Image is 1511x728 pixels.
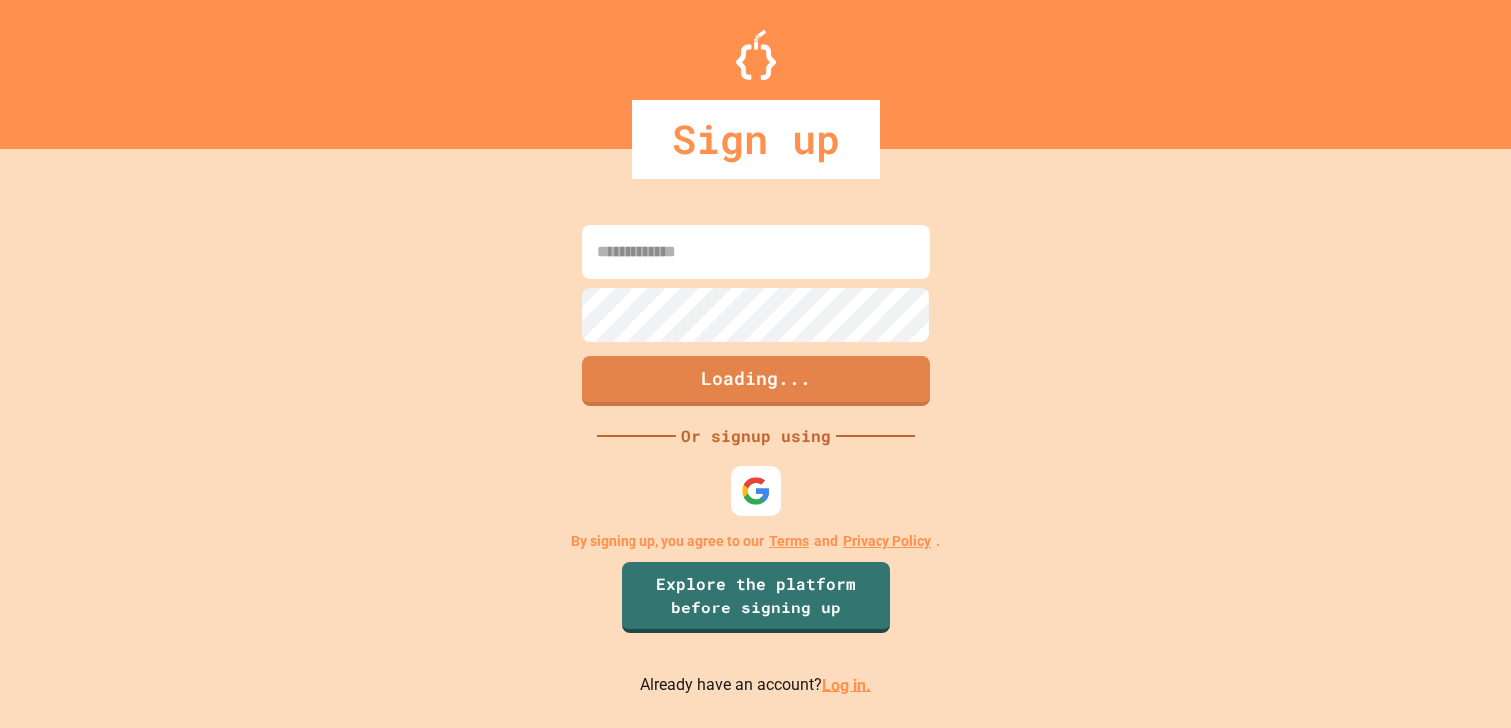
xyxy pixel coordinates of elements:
img: google-icon.svg [741,476,771,506]
a: Privacy Policy [843,531,931,552]
div: Sign up [632,100,880,179]
button: Loading... [582,356,930,406]
a: Terms [769,531,809,552]
img: Logo.svg [736,30,776,80]
div: Or signup using [676,424,836,448]
a: Log in. [822,675,871,694]
p: By signing up, you agree to our and . [571,531,940,552]
a: Explore the platform before signing up [622,562,890,633]
p: Already have an account? [640,673,871,698]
